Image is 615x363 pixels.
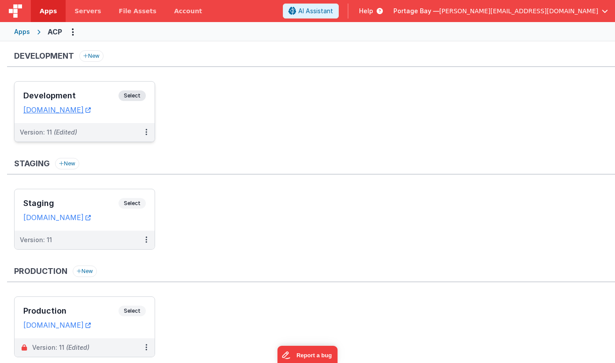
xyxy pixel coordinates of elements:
[23,307,119,315] h3: Production
[66,344,89,351] span: (Edited)
[20,128,77,137] div: Version: 11
[283,4,339,19] button: AI Assistant
[14,27,30,36] div: Apps
[393,7,608,15] button: Portage Bay — [PERSON_NAME][EMAIL_ADDRESS][DOMAIN_NAME]
[55,158,79,169] button: New
[79,50,104,62] button: New
[54,128,77,136] span: (Edited)
[119,7,157,15] span: File Assets
[393,7,439,15] span: Portage Bay —
[20,236,52,244] div: Version: 11
[14,267,67,276] h3: Production
[23,321,91,329] a: [DOMAIN_NAME]
[73,266,97,277] button: New
[23,91,119,100] h3: Development
[40,7,57,15] span: Apps
[119,306,146,316] span: Select
[66,25,80,39] button: Options
[48,26,62,37] div: ACP
[359,7,373,15] span: Help
[119,90,146,101] span: Select
[439,7,598,15] span: [PERSON_NAME][EMAIL_ADDRESS][DOMAIN_NAME]
[32,343,89,352] div: Version: 11
[23,213,91,222] a: [DOMAIN_NAME]
[14,52,74,60] h3: Development
[298,7,333,15] span: AI Assistant
[14,159,50,168] h3: Staging
[23,105,91,114] a: [DOMAIN_NAME]
[74,7,101,15] span: Servers
[23,199,119,208] h3: Staging
[119,198,146,209] span: Select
